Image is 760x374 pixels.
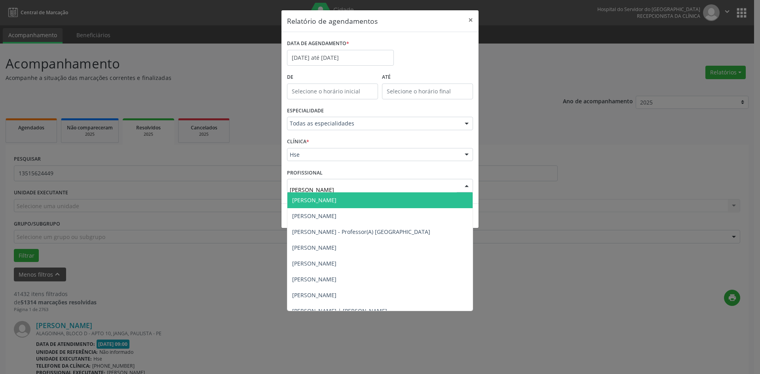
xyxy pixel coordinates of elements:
[463,10,479,30] button: Close
[382,84,473,99] input: Selecione o horário final
[290,120,457,127] span: Todas as especialidades
[292,244,336,251] span: [PERSON_NAME]
[382,71,473,84] label: ATÉ
[287,16,378,26] h5: Relatório de agendamentos
[290,182,457,197] input: Selecione um profissional
[292,212,336,220] span: [PERSON_NAME]
[292,307,387,315] span: [PERSON_NAME] | [PERSON_NAME]
[292,228,430,235] span: [PERSON_NAME] - Professor(A) [GEOGRAPHIC_DATA]
[287,50,394,66] input: Selecione uma data ou intervalo
[292,260,336,267] span: [PERSON_NAME]
[287,136,309,148] label: CLÍNICA
[287,105,324,117] label: ESPECIALIDADE
[290,151,457,159] span: Hse
[287,167,323,179] label: PROFISSIONAL
[287,71,378,84] label: De
[287,38,349,50] label: DATA DE AGENDAMENTO
[292,196,336,204] span: [PERSON_NAME]
[292,291,336,299] span: [PERSON_NAME]
[292,275,336,283] span: [PERSON_NAME]
[287,84,378,99] input: Selecione o horário inicial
